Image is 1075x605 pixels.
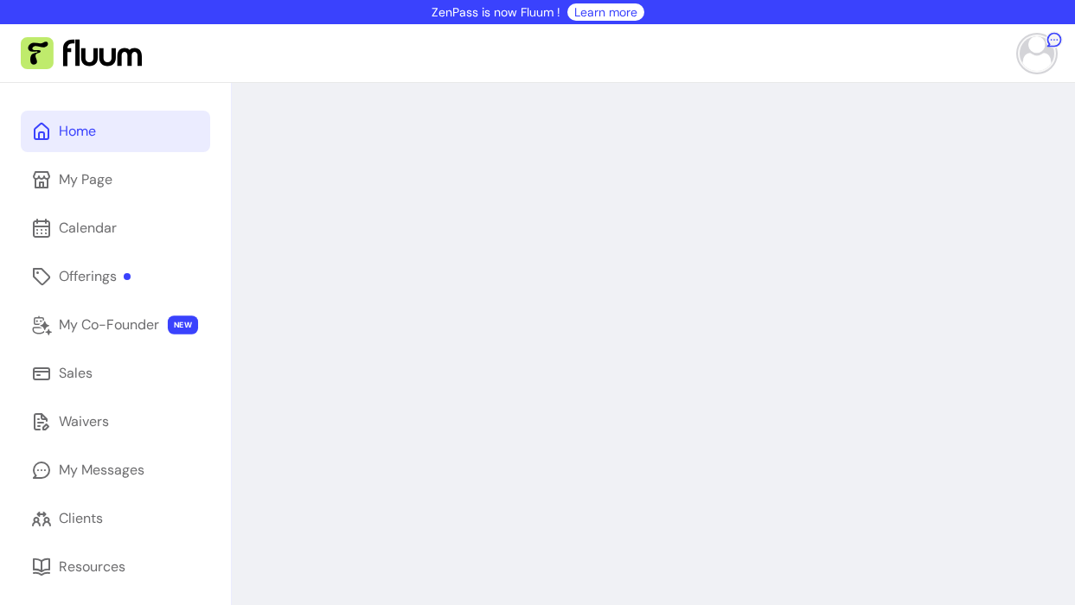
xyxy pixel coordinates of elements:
[21,546,210,588] a: Resources
[21,159,210,201] a: My Page
[574,3,637,21] a: Learn more
[432,3,560,21] p: ZenPass is now Fluum !
[59,411,109,432] div: Waivers
[59,460,144,481] div: My Messages
[59,363,93,384] div: Sales
[1020,36,1054,71] img: avatar
[21,353,210,394] a: Sales
[168,315,198,334] span: NEW
[21,498,210,539] a: Clients
[21,111,210,152] a: Home
[59,169,112,190] div: My Page
[21,401,210,443] a: Waivers
[59,218,117,239] div: Calendar
[21,207,210,249] a: Calendar
[59,266,131,287] div: Offerings
[21,37,142,70] img: Fluum Logo
[21,449,210,491] a: My Messages
[21,256,210,297] a: Offerings
[59,557,125,577] div: Resources
[59,315,159,335] div: My Co-Founder
[59,121,96,142] div: Home
[59,508,103,529] div: Clients
[1013,36,1054,71] button: avatar
[21,304,210,346] a: My Co-Founder NEW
